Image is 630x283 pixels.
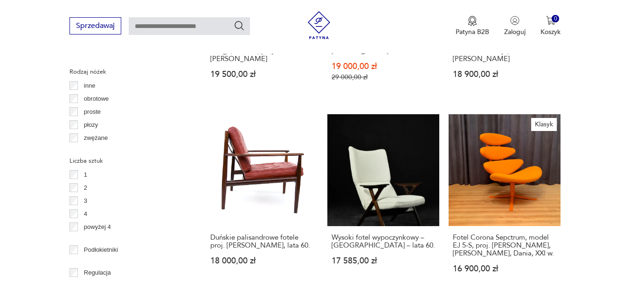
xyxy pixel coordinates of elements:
p: obrotowe [84,94,109,104]
a: Ikona medaluPatyna B2B [456,16,489,36]
div: 0 [552,15,560,23]
p: 1 [84,170,87,180]
img: Ikonka użytkownika [510,16,519,25]
p: Zaloguj [504,28,526,36]
p: 29 000,00 zł [332,73,435,81]
p: zwężane [84,133,108,143]
img: Ikona medalu [468,16,477,26]
img: Ikona koszyka [546,16,555,25]
p: 19 000,00 zł [332,62,435,70]
p: Ćmielów [84,55,107,65]
a: Sprzedawaj [69,23,121,30]
p: 16 900,00 zł [453,265,556,273]
h3: Duńskie palisandrowe fotele proj. [PERSON_NAME], lata 60. [210,234,314,249]
button: Sprzedawaj [69,17,121,35]
button: Szukaj [234,20,245,31]
h3: Wysoki fotel wypoczynkowy – [GEOGRAPHIC_DATA] – lata 60. [332,234,435,249]
p: 18 900,00 zł [453,70,556,78]
p: proste [84,107,101,117]
h3: Fotel Corona Sepctrum, model EJ 5-S, proj. [PERSON_NAME], [PERSON_NAME], Dania, XXI w. [453,234,556,257]
img: Patyna - sklep z meblami i dekoracjami vintage [305,11,333,39]
button: 0Koszyk [540,16,561,36]
p: płozy [84,120,98,130]
p: 3 [84,196,87,206]
p: 19 500,00 zł [210,70,314,78]
p: Regulacja [84,268,111,278]
p: inne [84,81,96,91]
p: powyżej 4 [84,222,111,232]
button: Zaloguj [504,16,526,36]
p: Podłokietniki [84,245,118,255]
h3: Fotel tekowy turkusowy, duński design, lata 60., projektant: [PERSON_NAME] [210,39,314,63]
p: 18 000,00 zł [210,257,314,265]
p: Liczba sztuk [69,156,184,166]
h3: Para unikatowych foteli Art-Deco / Czechosłowacja, [PERSON_NAME] [453,39,556,63]
p: Rodzaj nóżek [69,67,184,77]
p: Patyna B2B [456,28,489,36]
p: Koszyk [540,28,561,36]
h3: Zestaw gabinetowy, proj. [PERSON_NAME] dla Thonet. [332,39,435,55]
button: Patyna B2B [456,16,489,36]
p: 17 585,00 zł [332,257,435,265]
p: 2 [84,183,87,193]
p: 4 [84,209,87,219]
